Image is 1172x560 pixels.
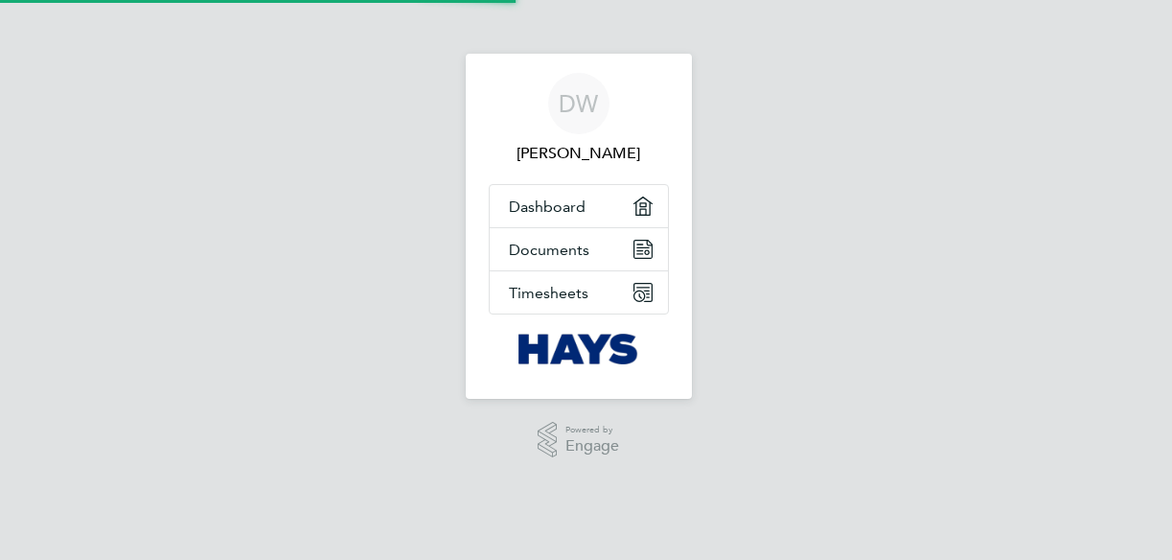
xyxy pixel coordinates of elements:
[565,438,619,455] span: Engage
[509,284,588,302] span: Timesheets
[466,54,692,399] nav: Main navigation
[538,422,619,458] a: Powered byEngage
[490,185,668,227] a: Dashboard
[489,334,669,364] a: Go to home page
[518,334,638,364] img: hays-logo-retina.png
[559,91,598,116] span: DW
[509,241,589,259] span: Documents
[489,142,669,165] span: David Wilson
[490,271,668,314] a: Timesheets
[509,198,586,216] span: Dashboard
[489,73,669,165] a: DW[PERSON_NAME]
[565,422,619,438] span: Powered by
[490,228,668,270] a: Documents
